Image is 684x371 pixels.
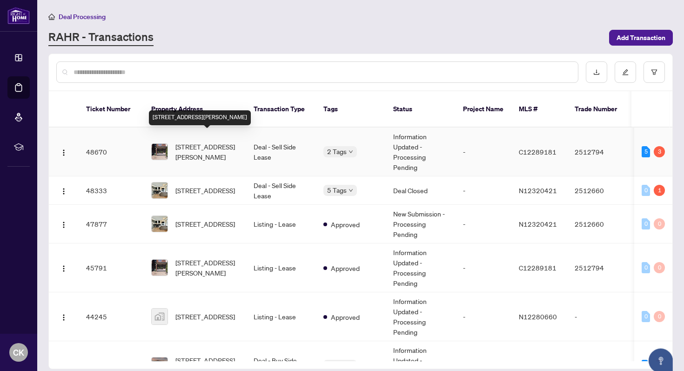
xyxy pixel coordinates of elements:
span: C12289181 [519,148,557,156]
img: Logo [60,265,67,272]
span: home [48,13,55,20]
div: 1 [654,185,665,196]
span: edit [622,69,629,75]
button: Logo [56,216,71,231]
div: 0 [642,185,650,196]
div: 1 [642,360,650,371]
img: thumbnail-img [152,182,168,198]
span: C12289181 [519,263,557,272]
span: CK [13,346,24,359]
td: - [567,292,632,341]
span: Add Transaction [617,30,665,45]
button: Add Transaction [609,30,673,46]
span: Approved [331,312,360,322]
td: Information Updated - Processing Pending [386,128,456,176]
span: N12320421 [519,186,557,195]
th: Tags [316,91,386,128]
div: 0 [654,311,665,322]
td: Deal - Sell Side Lease [246,176,316,205]
img: Logo [60,221,67,229]
span: filter [651,69,657,75]
td: 48670 [79,128,144,176]
td: New Submission - Processing Pending [386,205,456,243]
span: [STREET_ADDRESS][PERSON_NAME] [175,257,239,278]
div: [STREET_ADDRESS][PERSON_NAME] [149,110,251,125]
span: N12280660 [519,312,557,321]
span: Approved [331,219,360,229]
td: 2512660 [567,205,632,243]
div: 5 [642,146,650,157]
td: - [456,176,511,205]
span: Deal Processing [59,13,106,21]
button: Logo [56,183,71,198]
div: 0 [642,218,650,229]
div: 0 [642,262,650,273]
td: 48333 [79,176,144,205]
span: down [349,149,353,154]
span: 5 Tags [327,185,347,196]
td: 44245 [79,292,144,341]
img: thumbnail-img [152,260,168,276]
td: 2512660 [567,176,632,205]
button: edit [615,61,636,83]
img: thumbnail-img [152,309,168,324]
span: 2 Tags [327,146,347,157]
td: Listing - Lease [246,243,316,292]
button: download [586,61,607,83]
div: 0 [654,262,665,273]
th: Status [386,91,456,128]
span: [STREET_ADDRESS][PERSON_NAME] [175,142,239,162]
span: 3 Tags [327,360,347,371]
img: Logo [60,188,67,195]
div: 0 [654,218,665,229]
span: Approved [331,263,360,273]
img: thumbnail-img [152,144,168,160]
td: - [456,205,511,243]
th: Project Name [456,91,511,128]
td: - [456,243,511,292]
button: Logo [56,309,71,324]
td: Deal - Sell Side Lease [246,128,316,176]
img: thumbnail-img [152,216,168,232]
div: 3 [654,146,665,157]
td: Information Updated - Processing Pending [386,243,456,292]
span: [STREET_ADDRESS] [175,311,235,322]
td: 45791 [79,243,144,292]
img: Logo [60,149,67,156]
span: down [349,188,353,193]
th: MLS # [511,91,567,128]
span: [STREET_ADDRESS] [175,185,235,196]
td: 2512794 [567,243,632,292]
td: - [456,292,511,341]
button: filter [644,61,665,83]
button: Logo [56,144,71,159]
th: Trade Number [567,91,632,128]
img: Logo [60,314,67,321]
td: Deal Closed [386,176,456,205]
button: Logo [56,260,71,275]
td: Listing - Lease [246,205,316,243]
a: RAHR - Transactions [48,29,154,46]
div: 0 [642,311,650,322]
span: N12320421 [519,220,557,228]
td: 47877 [79,205,144,243]
span: [STREET_ADDRESS] [175,219,235,229]
img: logo [7,7,30,24]
button: Open asap [647,338,675,366]
td: Listing - Lease [246,292,316,341]
td: 2512794 [567,128,632,176]
td: Information Updated - Processing Pending [386,292,456,341]
td: - [456,128,511,176]
span: download [593,69,600,75]
th: Property Address [144,91,246,128]
th: Transaction Type [246,91,316,128]
th: Ticket Number [79,91,144,128]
